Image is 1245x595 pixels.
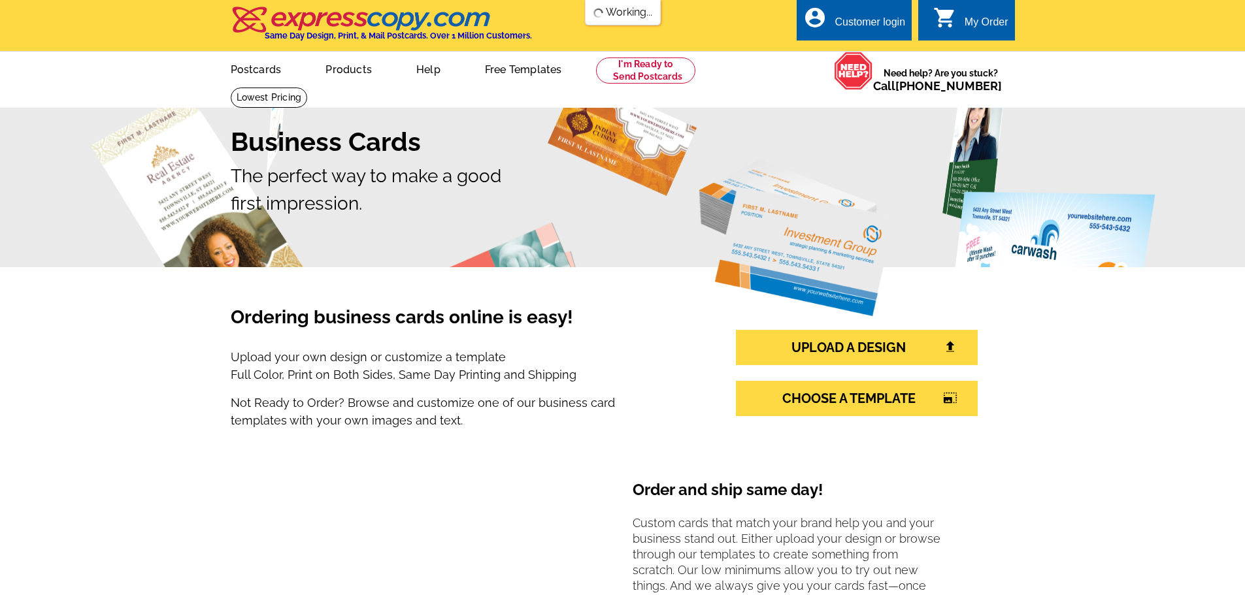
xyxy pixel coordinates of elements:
i: shopping_cart [933,6,957,29]
a: CHOOSE A TEMPLATEphoto_size_select_large [736,381,978,416]
h1: Business Cards [231,126,1015,157]
a: [PHONE_NUMBER] [895,79,1002,93]
i: photo_size_select_large [943,392,957,404]
div: My Order [965,16,1008,35]
span: Call [873,79,1002,93]
a: account_circle Customer login [803,14,905,31]
a: Products [305,53,393,84]
p: Not Ready to Order? Browse and customize one of our business card templates with your own images ... [231,394,680,429]
h4: Order and ship same day! [633,481,956,510]
a: shopping_cart My Order [933,14,1008,31]
a: UPLOAD A DESIGN [736,330,978,365]
a: Postcards [210,53,303,84]
div: Customer login [835,16,905,35]
h3: Ordering business cards online is easy! [231,306,680,343]
img: help [834,52,873,90]
p: The perfect way to make a good first impression. [231,163,1015,217]
p: Upload your own design or customize a template Full Color, Print on Both Sides, Same Day Printing... [231,348,680,383]
a: Help [395,53,461,84]
a: Free Templates [464,53,583,84]
h4: Same Day Design, Print, & Mail Postcards. Over 1 Million Customers. [265,31,532,40]
img: loading... [593,8,603,18]
img: investment-group.png [699,159,895,316]
span: Need help? Are you stuck? [873,67,1008,93]
i: account_circle [803,6,827,29]
a: Same Day Design, Print, & Mail Postcards. Over 1 Million Customers. [231,16,532,40]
